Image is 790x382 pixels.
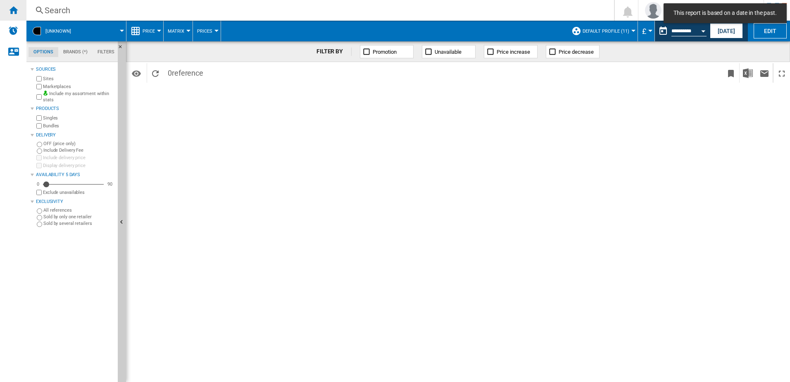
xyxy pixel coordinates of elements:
[168,21,188,41] button: Matrix
[655,21,708,41] div: This report is based on a date in the past.
[36,84,42,89] input: Marketplaces
[43,207,114,213] label: All references
[143,29,155,34] span: Price
[756,63,773,83] button: Send this report by email
[773,63,790,83] button: Maximize
[36,76,42,81] input: Sites
[497,49,530,55] span: Price increase
[43,91,114,103] label: Include my assortment within stats
[36,66,114,73] div: Sources
[571,21,633,41] div: Default profile (11)
[43,162,114,169] label: Display delivery price
[36,105,114,112] div: Products
[43,189,114,196] label: Exclude unavailables
[743,68,753,78] img: excel-24x24.png
[43,84,114,90] label: Marketplaces
[37,148,42,154] input: Include Delivery Fee
[422,45,476,58] button: Unavailable
[36,190,42,195] input: Display delivery price
[168,29,184,34] span: Matrix
[105,181,114,187] div: 90
[93,47,119,57] md-tab-item: Filters
[43,147,114,153] label: Include Delivery Fee
[31,21,122,41] div: [UNKNOWN]
[740,63,756,83] button: Download in Excel
[172,69,203,77] span: reference
[43,141,114,147] label: OFF (price only)
[583,21,633,41] button: Default profile (11)
[316,48,352,56] div: FILTER BY
[43,180,104,189] md-slider: Availability
[37,222,42,227] input: Sold by several retailers
[583,29,629,34] span: Default profile (11)
[642,21,650,41] button: £
[36,198,114,205] div: Exclusivity
[43,155,114,161] label: Include delivery price
[754,23,787,38] button: Edit
[36,163,42,168] input: Display delivery price
[35,181,41,187] div: 0
[45,21,79,41] button: [UNKNOWN]
[37,208,42,214] input: All references
[164,63,207,81] span: 0
[29,47,58,57] md-tab-item: Options
[37,215,42,220] input: Sold by only one retailer
[638,21,655,41] md-menu: Currency
[642,27,646,36] span: £
[197,21,217,41] button: Prices
[45,29,71,34] span: [UNKNOWN]
[710,23,743,38] button: [DATE]
[36,155,42,160] input: Include delivery price
[723,63,739,83] button: Bookmark this report
[37,142,42,147] input: OFF (price only)
[559,49,594,55] span: Price decrease
[118,41,128,56] button: Hide
[43,220,114,227] label: Sold by several retailers
[8,26,18,36] img: alerts-logo.svg
[43,123,114,129] label: Bundles
[546,45,600,58] button: Price decrease
[128,66,145,81] button: Options
[147,63,164,83] button: Reload
[36,132,114,138] div: Delivery
[43,76,114,82] label: Sites
[36,123,42,129] input: Bundles
[373,49,397,55] span: Promotion
[655,23,671,39] button: md-calendar
[43,115,114,121] label: Singles
[435,49,462,55] span: Unavailable
[43,214,114,220] label: Sold by only one retailer
[131,21,159,41] div: Price
[671,9,779,17] span: This report is based on a date in the past.
[36,92,42,102] input: Include my assortment within stats
[58,47,93,57] md-tab-item: Brands (*)
[143,21,159,41] button: Price
[36,172,114,178] div: Availability 5 Days
[45,5,592,16] div: Search
[43,91,48,95] img: mysite-bg-18x18.png
[360,45,414,58] button: Promotion
[36,115,42,121] input: Singles
[645,2,662,19] img: profile.jpg
[484,45,538,58] button: Price increase
[696,22,711,37] button: Open calendar
[197,29,212,34] span: Prices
